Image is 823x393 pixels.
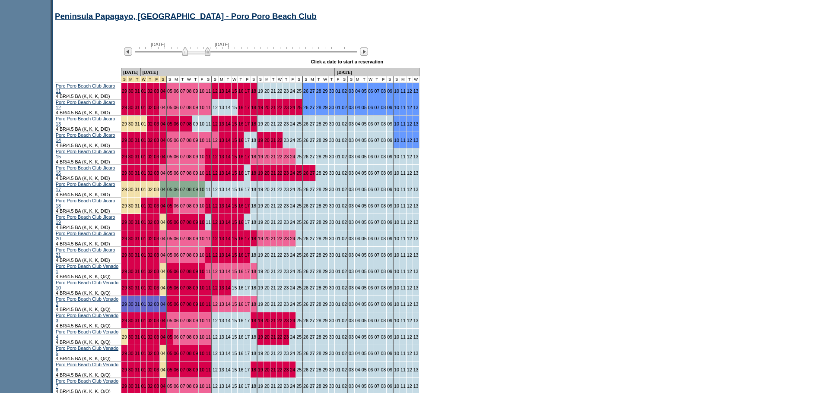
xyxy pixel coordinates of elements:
a: 10 [199,138,204,143]
a: Poro Poro Beach Club Jicaro 15 [56,149,115,159]
a: 10 [199,88,204,94]
a: 14 [226,170,231,176]
a: 17 [245,138,250,143]
a: 10 [394,121,399,126]
a: 12 [213,154,218,159]
a: 29 [323,121,328,126]
a: 17 [245,105,250,110]
a: 13 [413,170,419,176]
a: 27 [310,121,315,126]
a: 03 [154,170,159,176]
a: 08 [381,170,386,176]
a: 04 [160,154,165,159]
a: 04 [355,138,360,143]
a: 10 [394,105,399,110]
a: 21 [271,105,276,110]
a: 09 [387,88,392,94]
a: 04 [160,105,165,110]
a: 07 [180,187,185,192]
a: 23 [283,121,289,126]
a: Poro Poro Beach Club Jicaro 11 [56,83,115,94]
a: 13 [219,154,224,159]
a: 22 [277,105,283,110]
a: 08 [381,121,386,126]
a: 31 [135,105,140,110]
a: 05 [167,88,172,94]
a: 04 [160,187,165,192]
a: 17 [245,170,250,176]
a: 09 [387,170,392,176]
a: 11 [206,138,211,143]
a: 11 [206,88,211,94]
a: 11 [400,154,406,159]
a: 14 [226,138,231,143]
a: 28 [316,170,321,176]
a: 09 [193,105,198,110]
a: 09 [193,121,198,126]
a: 05 [167,187,172,192]
a: 05 [167,105,172,110]
a: 02 [342,121,347,126]
a: 05 [362,154,367,159]
a: 20 [264,170,270,176]
a: 17 [245,121,250,126]
a: 23 [283,138,289,143]
a: 10 [394,88,399,94]
a: 13 [413,138,419,143]
a: 18 [251,138,256,143]
a: 06 [174,138,179,143]
a: 15 [232,138,237,143]
a: 07 [180,138,185,143]
a: 20 [264,138,270,143]
a: 02 [147,170,153,176]
a: 13 [219,88,224,94]
a: 19 [258,88,263,94]
a: 19 [258,170,263,176]
a: 30 [329,170,334,176]
a: 25 [296,170,302,176]
a: Poro Poro Beach Club Jicaro 17 [56,182,115,192]
a: 05 [167,154,172,159]
a: 07 [180,121,185,126]
a: 22 [277,138,283,143]
a: 08 [187,170,192,176]
a: 28 [316,88,321,94]
a: 09 [193,138,198,143]
a: 27 [310,154,315,159]
a: 05 [362,138,367,143]
a: 23 [283,105,289,110]
a: 26 [303,170,308,176]
a: 11 [206,154,211,159]
a: Peninsula Papagayo, [GEOGRAPHIC_DATA] - Poro Poro Beach Club [55,12,317,21]
a: 28 [316,138,321,143]
a: 01 [141,88,146,94]
a: 07 [375,105,380,110]
a: 23 [283,170,289,176]
a: 11 [400,138,406,143]
a: 10 [394,138,399,143]
a: 19 [258,138,263,143]
a: 25 [296,154,302,159]
a: 30 [329,88,334,94]
a: Poro Poro Beach Club Jicaro 14 [56,132,115,143]
a: 16 [238,170,243,176]
a: 30 [329,121,334,126]
a: 06 [368,170,373,176]
a: 18 [251,105,256,110]
a: 01 [335,170,340,176]
a: 30 [128,170,133,176]
a: 07 [375,154,380,159]
a: Poro Poro Beach Club Jicaro 16 [56,165,115,176]
a: 01 [335,138,340,143]
a: 23 [283,88,289,94]
a: 16 [238,105,243,110]
a: 07 [180,170,185,176]
a: 13 [219,138,224,143]
a: 24 [290,88,295,94]
a: 04 [355,105,360,110]
a: 24 [290,121,295,126]
a: 10 [199,105,204,110]
a: 10 [394,170,399,176]
a: 22 [277,154,283,159]
a: 07 [375,121,380,126]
